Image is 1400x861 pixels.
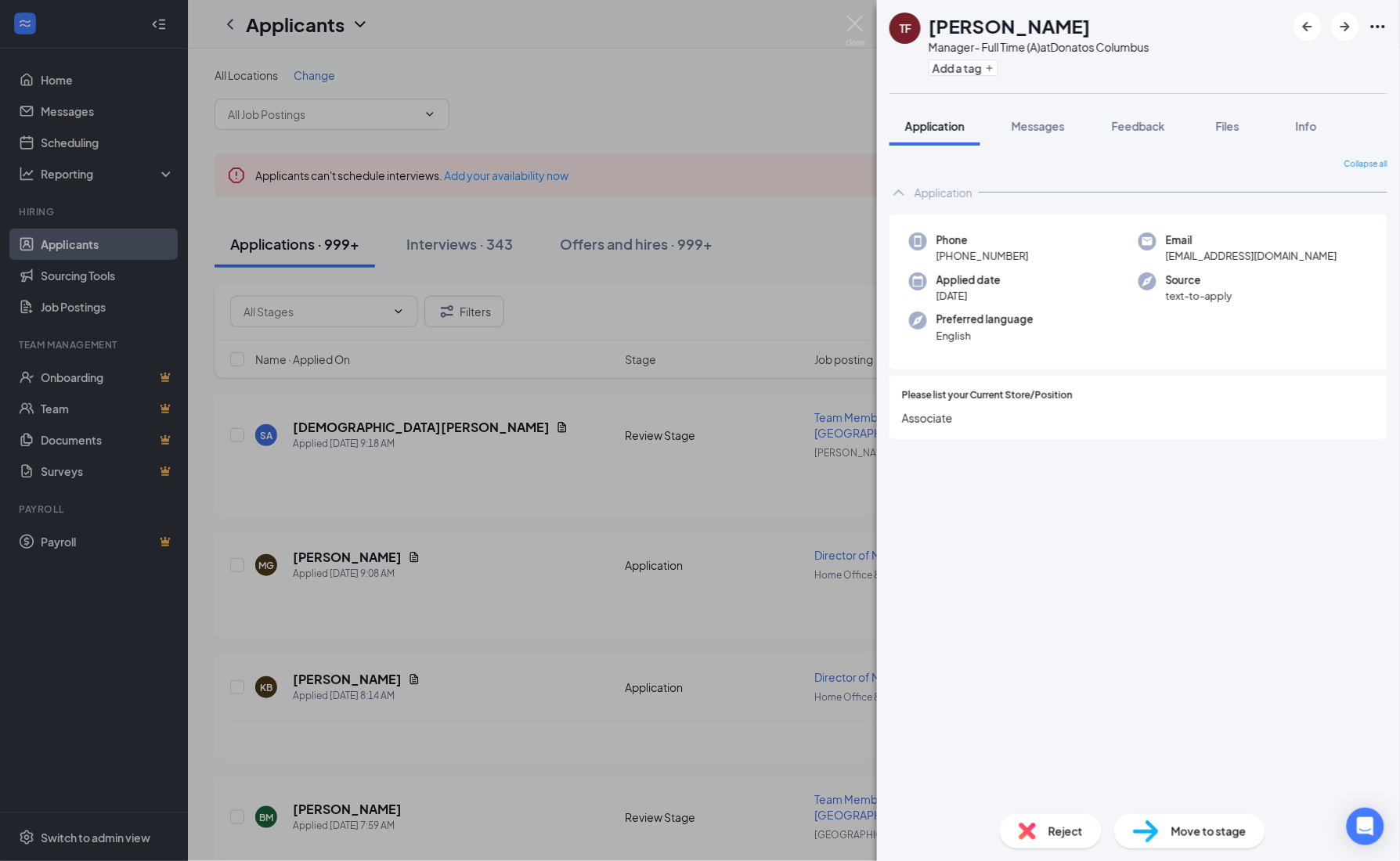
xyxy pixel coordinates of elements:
[929,39,1149,55] div: Manager- Full Time (A) at Donatos Columbus
[936,272,1001,288] span: Applied date
[1048,823,1083,840] span: Reject
[1347,808,1384,845] div: Open Intercom Messenger
[1336,17,1355,36] svg: ArrowRight
[1331,13,1359,41] button: ArrowRight
[985,63,994,73] svg: Plus
[936,328,1034,344] span: English
[936,312,1034,327] span: Preferred language
[902,409,1375,427] span: Associate
[1298,17,1317,36] svg: ArrowLeftNew
[1296,119,1317,133] span: Info
[936,248,1029,264] span: [PHONE_NUMBER]
[1012,119,1065,133] span: Messages
[936,232,1029,248] span: Phone
[929,59,998,76] button: PlusAdd a tag
[900,20,911,36] div: TF
[1166,232,1337,248] span: Email
[1166,272,1232,288] span: Source
[1344,158,1387,171] span: Collapse all
[1369,17,1387,36] svg: Ellipses
[902,388,1073,403] span: Please list your Current Store/Position
[889,183,908,202] svg: ChevronUp
[1216,119,1239,133] span: Files
[1294,13,1322,41] button: ArrowLeftNew
[929,13,1091,39] h1: [PERSON_NAME]
[936,288,1001,304] span: [DATE]
[1171,823,1247,840] span: Move to stage
[1166,288,1232,304] span: text-to-apply
[1112,119,1165,133] span: Feedback
[1166,248,1337,264] span: [EMAIL_ADDRESS][DOMAIN_NAME]
[905,119,965,133] span: Application
[915,185,972,200] div: Application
